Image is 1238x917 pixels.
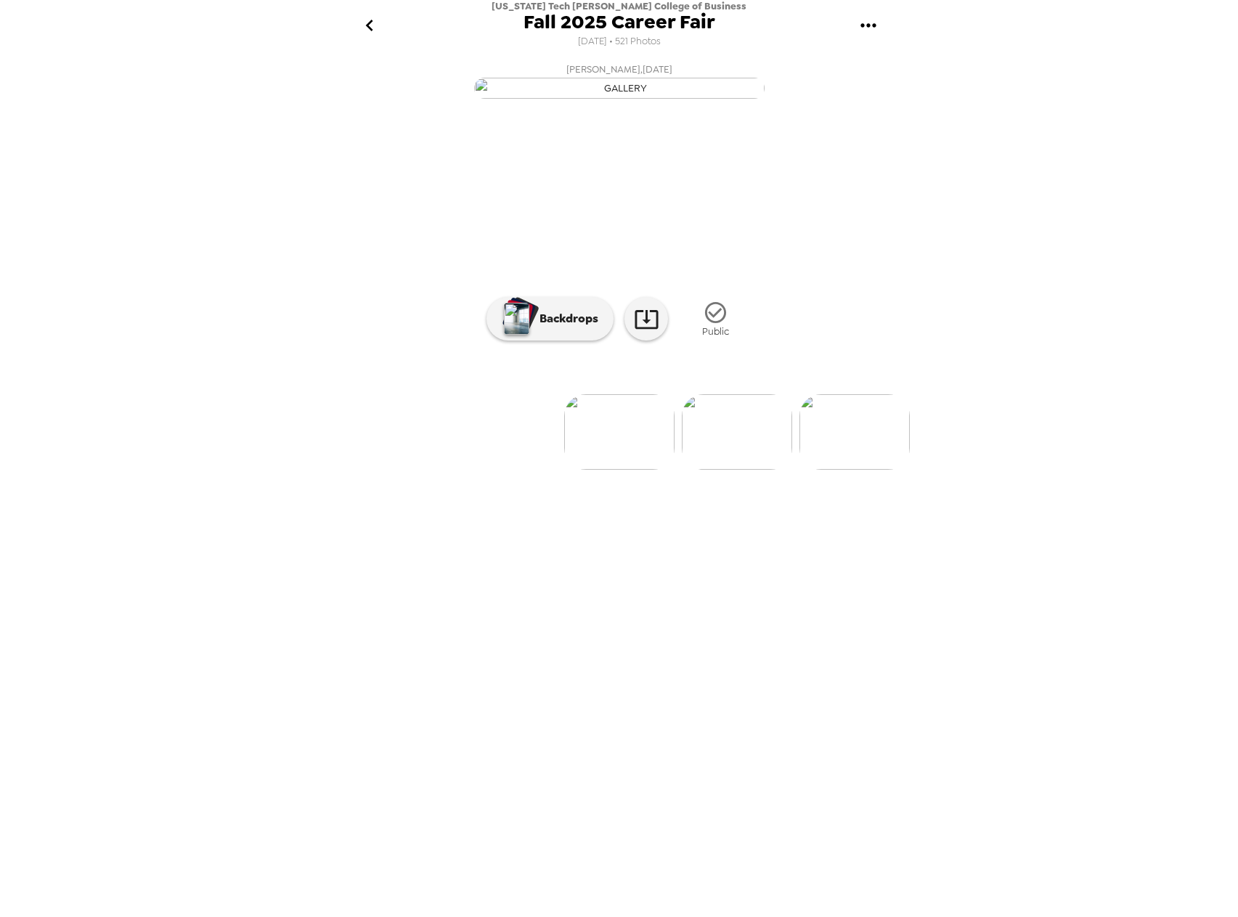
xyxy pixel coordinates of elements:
[532,310,598,327] p: Backdrops
[578,32,661,52] span: [DATE] • 521 Photos
[702,325,729,338] span: Public
[799,394,910,470] img: gallery
[679,292,752,346] button: Public
[682,394,792,470] img: gallery
[566,61,672,78] span: [PERSON_NAME] , [DATE]
[524,12,715,32] span: Fall 2025 Career Fair
[486,297,614,341] button: Backdrops
[474,78,765,99] img: gallery
[845,2,892,49] button: gallery menu
[346,2,394,49] button: go back
[564,394,675,470] img: gallery
[329,57,910,103] button: [PERSON_NAME],[DATE]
